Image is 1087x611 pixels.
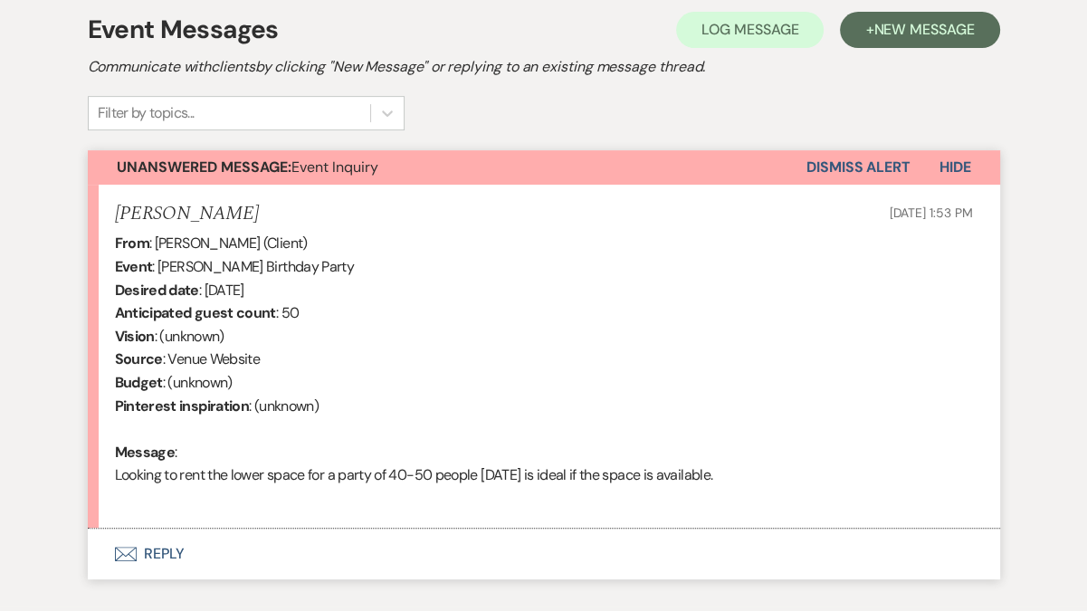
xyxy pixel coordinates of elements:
[88,11,279,49] h1: Event Messages
[117,158,378,177] span: Event Inquiry
[115,327,155,346] b: Vision
[873,20,974,39] span: New Message
[911,150,1000,185] button: Hide
[115,232,973,510] div: : [PERSON_NAME] (Client) : [PERSON_NAME] Birthday Party : [DATE] : 50 : (unknown) : Venue Website...
[676,12,824,48] button: Log Message
[115,203,259,225] h5: [PERSON_NAME]
[115,396,250,415] b: Pinterest inspiration
[115,373,163,392] b: Budget
[806,150,911,185] button: Dismiss Alert
[840,12,999,48] button: +New Message
[115,257,153,276] b: Event
[88,150,806,185] button: Unanswered Message:Event Inquiry
[98,102,195,124] div: Filter by topics...
[88,56,1000,78] h2: Communicate with clients by clicking "New Message" or replying to an existing message thread.
[115,443,176,462] b: Message
[115,349,163,368] b: Source
[889,205,972,221] span: [DATE] 1:53 PM
[115,281,199,300] b: Desired date
[701,20,798,39] span: Log Message
[939,158,971,177] span: Hide
[115,234,149,253] b: From
[115,303,276,322] b: Anticipated guest count
[88,529,1000,579] button: Reply
[117,158,291,177] strong: Unanswered Message:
